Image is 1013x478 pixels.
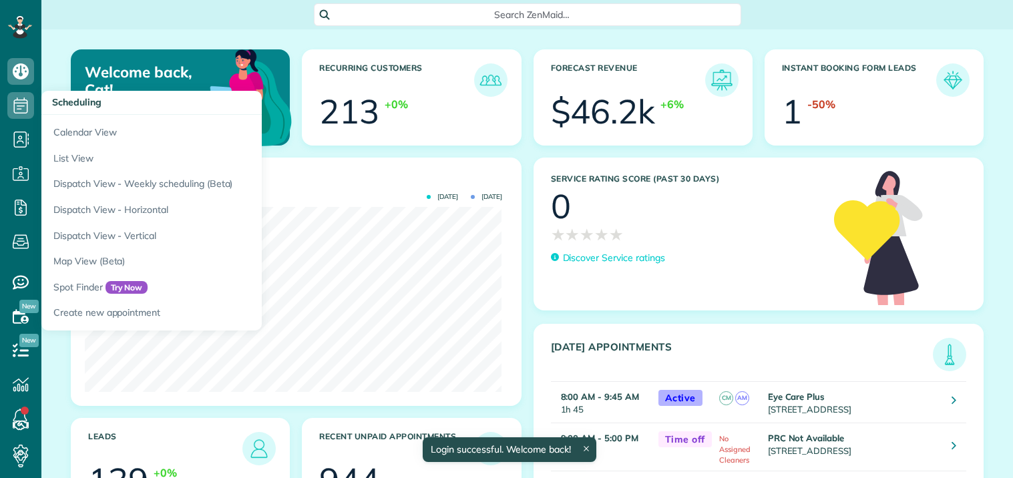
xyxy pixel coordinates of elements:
[768,391,825,402] strong: Eye Care Plus
[471,194,502,200] span: [DATE]
[580,223,594,246] span: ★
[735,391,749,405] span: AM
[782,63,936,97] h3: Instant Booking Form Leads
[807,97,835,112] div: -50%
[551,174,821,184] h3: Service Rating score (past 30 days)
[19,300,39,313] span: New
[165,34,294,164] img: dashboard_welcome-42a62b7d889689a78055ac9021e634bf52bae3f8056760290aed330b23ab8690.png
[551,223,566,246] span: ★
[551,95,656,128] div: $46.2k
[551,63,705,97] h3: Forecast Revenue
[940,67,966,93] img: icon_form_leads-04211a6a04a5b2264e4ee56bc0799ec3eb69b7e499cbb523a139df1d13a81ae0.png
[551,381,652,423] td: 1h 45
[423,437,596,462] div: Login successful. Welcome back!
[609,223,624,246] span: ★
[41,248,375,274] a: Map View (Beta)
[41,197,375,223] a: Dispatch View - Horizontal
[561,391,639,402] strong: 8:00 AM - 9:45 AM
[708,67,735,93] img: icon_forecast_revenue-8c13a41c7ed35a8dcfafea3cbb826a0462acb37728057bba2d056411b612bbbe.png
[106,281,148,294] span: Try Now
[88,175,508,187] h3: Actual Revenue this month
[85,63,218,99] p: Welcome back, Cat!
[385,97,408,112] div: +0%
[594,223,609,246] span: ★
[246,435,272,462] img: icon_leads-1bed01f49abd5b7fead27621c3d59655bb73ed531f8eeb49469d10e621d6b896.png
[551,251,665,265] a: Discover Service ratings
[477,435,504,462] img: icon_unpaid_appointments-47b8ce3997adf2238b356f14209ab4cced10bd1f174958f3ca8f1d0dd7fffeee.png
[551,423,652,471] td: 8h
[551,190,571,223] div: 0
[41,274,375,300] a: Spot FinderTry Now
[660,97,684,112] div: +6%
[551,341,934,371] h3: [DATE] Appointments
[19,334,39,347] span: New
[719,391,733,405] span: CM
[52,96,102,108] span: Scheduling
[565,223,580,246] span: ★
[41,171,375,197] a: Dispatch View - Weekly scheduling (Beta)
[41,223,375,249] a: Dispatch View - Vertical
[658,390,702,407] span: Active
[561,433,638,443] strong: 9:00 AM - 5:00 PM
[936,341,963,368] img: icon_todays_appointments-901f7ab196bb0bea1936b74009e4eb5ffbc2d2711fa7634e0d609ed5ef32b18b.png
[319,95,379,128] div: 213
[719,434,751,465] span: No Assigned Cleaners
[563,251,665,265] p: Discover Service ratings
[319,432,473,465] h3: Recent unpaid appointments
[88,432,242,465] h3: Leads
[477,67,504,93] img: icon_recurring_customers-cf858462ba22bcd05b5a5880d41d6543d210077de5bb9ebc9590e49fd87d84ed.png
[319,63,473,97] h3: Recurring Customers
[658,431,712,448] span: Time off
[765,381,942,423] td: [STREET_ADDRESS]
[427,194,458,200] span: [DATE]
[768,433,844,443] strong: PRC Not Available
[41,300,375,330] a: Create new appointment
[765,423,942,471] td: [STREET_ADDRESS]
[41,146,375,172] a: List View
[41,115,375,146] a: Calendar View
[782,95,802,128] div: 1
